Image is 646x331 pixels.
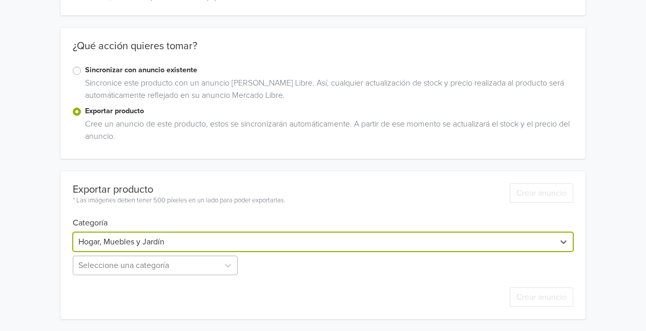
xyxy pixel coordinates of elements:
[73,183,285,196] div: Exportar producto
[510,183,573,203] button: Crear anuncio
[73,206,574,228] h6: Categoría
[60,40,586,65] div: ¿Qué acción quieres tomar?
[85,106,574,117] label: Exportar producto
[81,77,574,106] div: Sincronice este producto con un anuncio [PERSON_NAME] Libre. Así, cualquier actualización de stoc...
[85,65,574,76] label: Sincronizar con anuncio existente
[73,196,285,206] div: * Las imágenes deben tener 500 píxeles en un lado para poder exportarlas.
[81,118,574,147] div: Cree un anuncio de este producto, estos se sincronizarán automáticamente. A partir de ese momento...
[510,287,573,307] button: Crear anuncio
